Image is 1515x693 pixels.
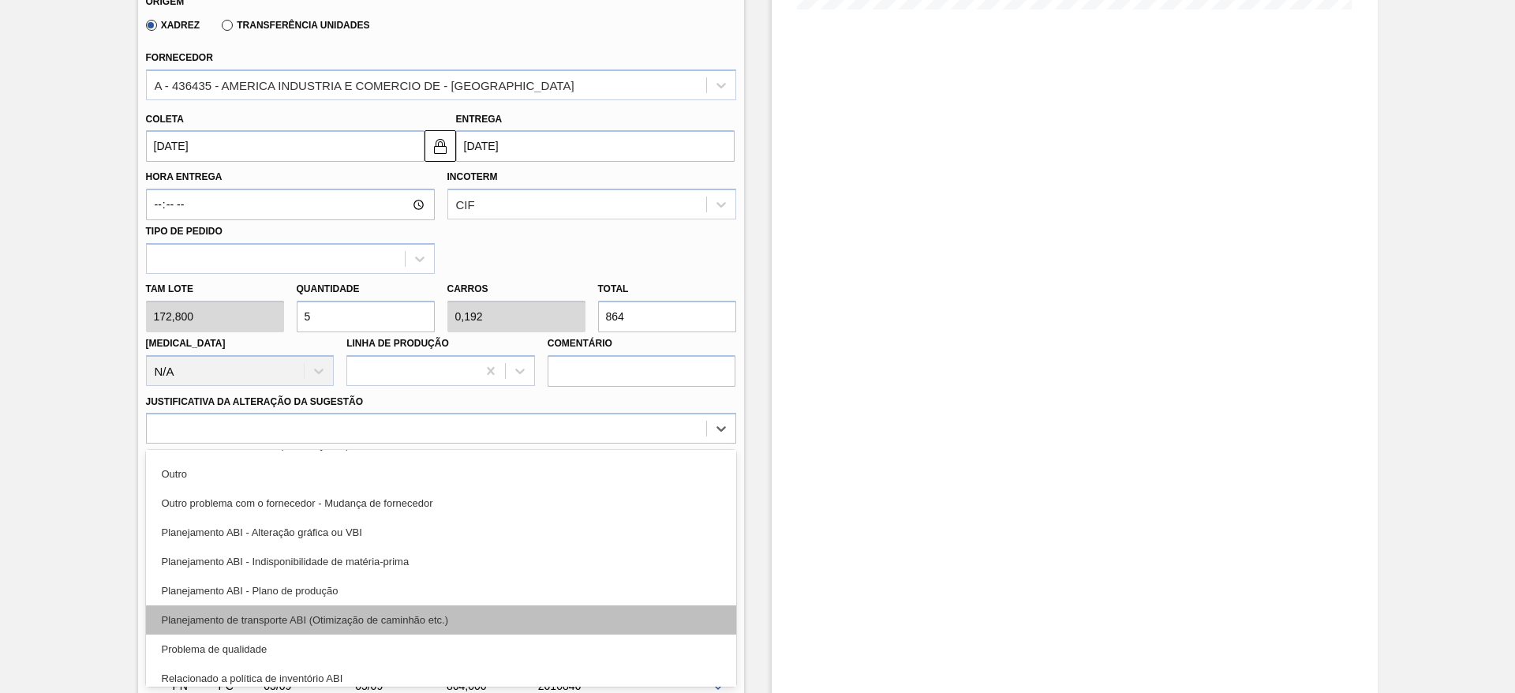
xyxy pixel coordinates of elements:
input: dd/mm/yyyy [146,130,425,162]
label: Fornecedor [146,52,213,63]
label: [MEDICAL_DATA] [146,338,226,349]
label: Comentário [548,332,736,355]
div: Planejamento ABI - Alteração gráfica ou VBI [146,518,736,547]
div: A - 436435 - AMERICA INDUSTRIA E COMERCIO DE - [GEOGRAPHIC_DATA] [155,78,574,92]
label: Total [598,283,629,294]
div: CIF [456,198,475,212]
label: Tipo de pedido [146,226,223,237]
label: Transferência Unidades [222,20,369,31]
div: Planejamento de transporte ABI (Otimização de caminhão etc.) [146,605,736,635]
label: Incoterm [447,171,498,182]
button: locked [425,130,456,162]
div: Outro problema com o fornecedor - Mudança de fornecedor [146,489,736,518]
label: Tam lote [146,278,284,301]
label: Carros [447,283,488,294]
div: Problema de qualidade [146,635,736,664]
div: Planejamento ABI - Indisponibilidade de matéria-prima [146,547,736,576]
input: dd/mm/yyyy [456,130,735,162]
label: Entrega [456,114,503,125]
label: Hora Entrega [146,166,435,189]
label: Xadrez [146,20,200,31]
label: Quantidade [297,283,360,294]
div: Planejamento ABI - Plano de produção [146,576,736,605]
label: Coleta [146,114,184,125]
label: Observações [146,448,736,470]
label: Justificativa da Alteração da Sugestão [146,396,364,407]
img: locked [431,137,450,155]
div: Outro [146,459,736,489]
label: Linha de Produção [346,338,449,349]
div: Relacionado a política de inventório ABI [146,664,736,693]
